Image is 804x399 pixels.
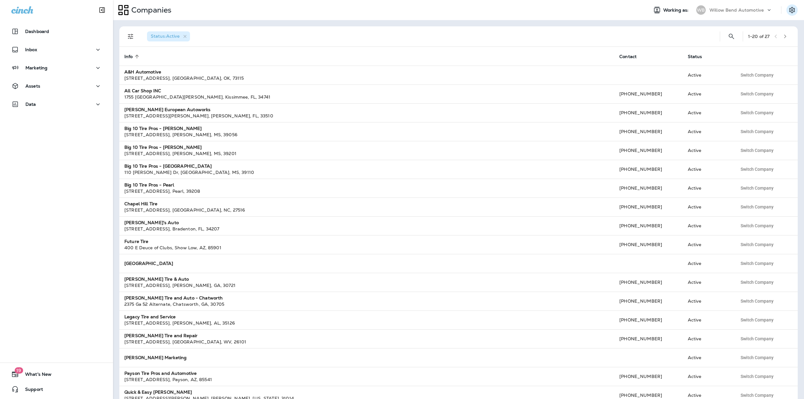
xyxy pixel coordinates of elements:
strong: Big 10 Tire Pros - [PERSON_NAME] [124,144,202,150]
span: Switch Company [741,261,774,266]
button: Switch Company [737,221,777,230]
strong: All Car Shop INC [124,88,161,94]
span: Switch Company [741,224,774,228]
button: Switch Company [737,259,777,268]
p: Inbox [25,47,37,52]
p: Assets [25,84,40,89]
button: Filters [124,30,137,43]
button: Settings [786,4,798,16]
td: [PHONE_NUMBER] [614,329,683,348]
span: Contact [619,54,645,59]
div: [STREET_ADDRESS][PERSON_NAME] , [PERSON_NAME] , FL , 33510 [124,113,609,119]
button: 19What's New [6,368,107,380]
button: Switch Company [737,334,777,343]
button: Data [6,98,107,111]
strong: [PERSON_NAME] Tire and Repair [124,333,198,338]
td: [PHONE_NUMBER] [614,197,683,216]
button: Switch Company [737,108,777,117]
td: [PHONE_NUMBER] [614,160,683,179]
span: Switch Company [741,374,774,379]
td: Active [683,273,732,292]
button: Switch Company [737,183,777,193]
div: 2375 Ga 52 Alternate , Chatsworth , GA , 30705 [124,301,609,307]
span: Status [688,54,702,59]
div: [STREET_ADDRESS] , Pearl , 39208 [124,188,609,194]
p: Marketing [25,65,47,70]
button: Switch Company [737,372,777,381]
td: [PHONE_NUMBER] [614,273,683,292]
td: [PHONE_NUMBER] [614,310,683,329]
span: Info [124,54,133,59]
div: WB [696,5,706,15]
td: Active [683,235,732,254]
div: [STREET_ADDRESS] , Bradenton , FL , 34207 [124,226,609,232]
strong: [PERSON_NAME] Tire & Auto [124,276,189,282]
td: [PHONE_NUMBER] [614,141,683,160]
button: Switch Company [737,353,777,362]
strong: A&H Automotive [124,69,161,75]
td: Active [683,84,732,103]
div: [STREET_ADDRESS] , [PERSON_NAME] , MS , 39201 [124,150,609,157]
td: Active [683,66,732,84]
span: Support [19,387,43,394]
strong: Big 10 Tire Pros - Pearl [124,182,174,188]
td: Active [683,197,732,216]
div: Status:Active [147,31,190,41]
td: [PHONE_NUMBER] [614,367,683,386]
button: Switch Company [737,89,777,99]
div: [STREET_ADDRESS] , [GEOGRAPHIC_DATA] , WV , 26101 [124,339,609,345]
strong: Chapel Hill Tire [124,201,157,207]
span: Switch Company [741,92,774,96]
td: Active [683,329,732,348]
td: Active [683,122,732,141]
div: 110 [PERSON_NAME] Dr , [GEOGRAPHIC_DATA] , MS , 39110 [124,169,609,175]
strong: [PERSON_NAME] Tire and Auto - Chatworth [124,295,223,301]
span: Switch Company [741,148,774,153]
button: Switch Company [737,240,777,249]
span: Switch Company [741,111,774,115]
td: [PHONE_NUMBER] [614,216,683,235]
td: Active [683,254,732,273]
span: Switch Company [741,318,774,322]
button: Marketing [6,62,107,74]
button: Inbox [6,43,107,56]
div: [STREET_ADDRESS] , [PERSON_NAME] , AL , 35126 [124,320,609,326]
p: Companies [129,5,171,15]
td: Active [683,160,732,179]
td: Active [683,103,732,122]
button: Switch Company [737,164,777,174]
div: [STREET_ADDRESS] , [PERSON_NAME] , MS , 39056 [124,132,609,138]
div: [STREET_ADDRESS] , Payson , AZ , 85541 [124,376,609,383]
span: Switch Company [741,280,774,284]
button: Switch Company [737,70,777,80]
button: Switch Company [737,315,777,325]
span: Status [688,54,710,59]
strong: Legacy Tire and Service [124,314,176,320]
button: Search Companies [725,30,738,43]
button: Switch Company [737,146,777,155]
button: Assets [6,80,107,92]
strong: Big 10 Tire Pros - [GEOGRAPHIC_DATA] [124,163,212,169]
strong: Quick & Easy [PERSON_NAME] [124,389,192,395]
strong: [PERSON_NAME] European Autoworks [124,107,210,112]
span: What's New [19,372,52,379]
td: [PHONE_NUMBER] [614,122,683,141]
strong: Payson Tire Pros and Automotive [124,370,197,376]
button: Switch Company [737,296,777,306]
td: Active [683,179,732,197]
span: Status : Active [151,33,180,39]
span: Contact [619,54,637,59]
button: Switch Company [737,127,777,136]
strong: [GEOGRAPHIC_DATA] [124,261,173,266]
strong: [PERSON_NAME]'s Auto [124,220,179,225]
span: 19 [14,367,23,374]
span: Switch Company [741,355,774,360]
span: Switch Company [741,299,774,303]
div: 1755 [GEOGRAPHIC_DATA][PERSON_NAME] , Kissimmee , FL , 34741 [124,94,609,100]
span: Switch Company [741,73,774,77]
p: Dashboard [25,29,49,34]
div: [STREET_ADDRESS] , [GEOGRAPHIC_DATA] , OK , 73115 [124,75,609,81]
span: Switch Company [741,167,774,171]
span: Switch Company [741,393,774,397]
td: Active [683,216,732,235]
